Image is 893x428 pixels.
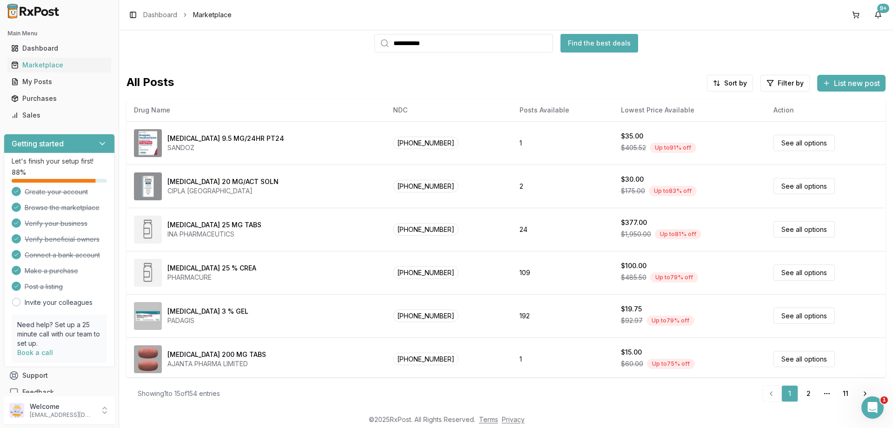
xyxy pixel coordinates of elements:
div: [MEDICAL_DATA] 200 MG TABS [167,350,266,359]
span: $60.00 [621,359,643,369]
div: PADAGIS [167,316,248,325]
div: [MEDICAL_DATA] 3 % GEL [167,307,248,316]
a: See all options [773,135,835,151]
h2: Main Menu [7,30,111,37]
div: 9+ [877,4,889,13]
div: CIPLA [GEOGRAPHIC_DATA] [167,186,279,196]
div: Dashboard [11,44,107,53]
span: Sort by [724,79,747,88]
div: $30.00 [621,175,644,184]
span: Verify your business [25,219,87,228]
div: $377.00 [621,218,647,227]
img: Diclofenac Sodium 3 % GEL [134,302,162,330]
h3: Getting started [12,138,64,149]
div: Up to 81 % off [655,229,701,239]
span: Browse the marketplace [25,203,100,212]
button: Sort by [707,75,753,92]
span: List new post [834,78,880,89]
p: [EMAIL_ADDRESS][DOMAIN_NAME] [30,411,94,419]
a: See all options [773,308,835,324]
div: Purchases [11,94,107,103]
th: Drug Name [127,99,386,121]
a: Terms [479,415,498,423]
img: User avatar [9,403,24,418]
div: My Posts [11,77,107,86]
p: Welcome [30,402,94,411]
button: Filter by [760,75,810,92]
img: Methyl Salicylate 25 % CREA [134,259,162,287]
div: Up to 75 % off [647,359,695,369]
div: $35.00 [621,132,643,141]
img: Rivastigmine 9.5 MG/24HR PT24 [134,129,162,157]
a: Go to next page [856,385,874,402]
span: $1,950.00 [621,230,651,239]
a: 1 [781,385,798,402]
a: Book a call [17,349,53,356]
span: Filter by [778,79,804,88]
a: See all options [773,351,835,367]
nav: pagination [763,385,874,402]
button: Feedback [4,384,115,401]
span: Verify beneficial owners [25,235,100,244]
div: Up to 91 % off [650,143,696,153]
div: [MEDICAL_DATA] 20 MG/ACT SOLN [167,177,279,186]
div: Up to 83 % off [649,186,697,196]
button: Support [4,367,115,384]
a: My Posts [7,73,111,90]
div: [MEDICAL_DATA] 25 MG TABS [167,220,261,230]
span: $485.50 [621,273,646,282]
span: Marketplace [193,10,232,20]
nav: breadcrumb [143,10,232,20]
th: Action [766,99,886,121]
a: Dashboard [7,40,111,57]
a: Invite your colleagues [25,298,93,307]
div: $19.75 [621,304,642,314]
button: Find the best deals [560,34,638,53]
div: Showing 1 to 15 of 154 entries [138,389,220,398]
td: 2 [512,165,613,208]
span: Post a listing [25,282,63,291]
span: $175.00 [621,186,645,196]
button: List new post [817,75,886,92]
td: 192 [512,294,613,337]
span: [PHONE_NUMBER] [393,266,459,279]
a: 11 [837,385,854,402]
a: Dashboard [143,10,177,20]
a: Marketplace [7,57,111,73]
img: SUMAtriptan 20 MG/ACT SOLN [134,172,162,200]
a: See all options [773,264,835,281]
div: Up to 79 % off [650,272,698,283]
button: Dashboard [4,41,115,56]
div: PHARMACURE [167,273,256,282]
iframe: Intercom live chat [861,396,884,419]
button: My Posts [4,74,115,89]
div: [MEDICAL_DATA] 9.5 MG/24HR PT24 [167,134,284,143]
span: [PHONE_NUMBER] [393,353,459,365]
span: [PHONE_NUMBER] [393,309,459,322]
a: Purchases [7,90,111,107]
td: 1 [512,121,613,165]
a: 2 [800,385,817,402]
div: Up to 79 % off [646,316,694,326]
div: $100.00 [621,261,646,270]
span: $405.52 [621,143,646,152]
td: 109 [512,251,613,294]
span: [PHONE_NUMBER] [393,223,459,236]
button: Sales [4,108,115,123]
p: Need help? Set up a 25 minute call with our team to set up. [17,320,101,348]
div: Marketplace [11,60,107,70]
span: 88 % [12,168,26,177]
span: 1 [880,396,888,404]
a: List new post [817,79,886,89]
img: Entacapone 200 MG TABS [134,345,162,373]
div: AJANTA PHARMA LIMITED [167,359,266,369]
span: All Posts [127,75,174,92]
th: Posts Available [512,99,613,121]
div: Sales [11,111,107,120]
span: $92.97 [621,316,643,325]
p: Let's finish your setup first! [12,157,107,166]
button: 9+ [871,7,886,22]
a: Privacy [502,415,525,423]
span: Make a purchase [25,266,78,276]
span: Connect a bank account [25,250,100,260]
